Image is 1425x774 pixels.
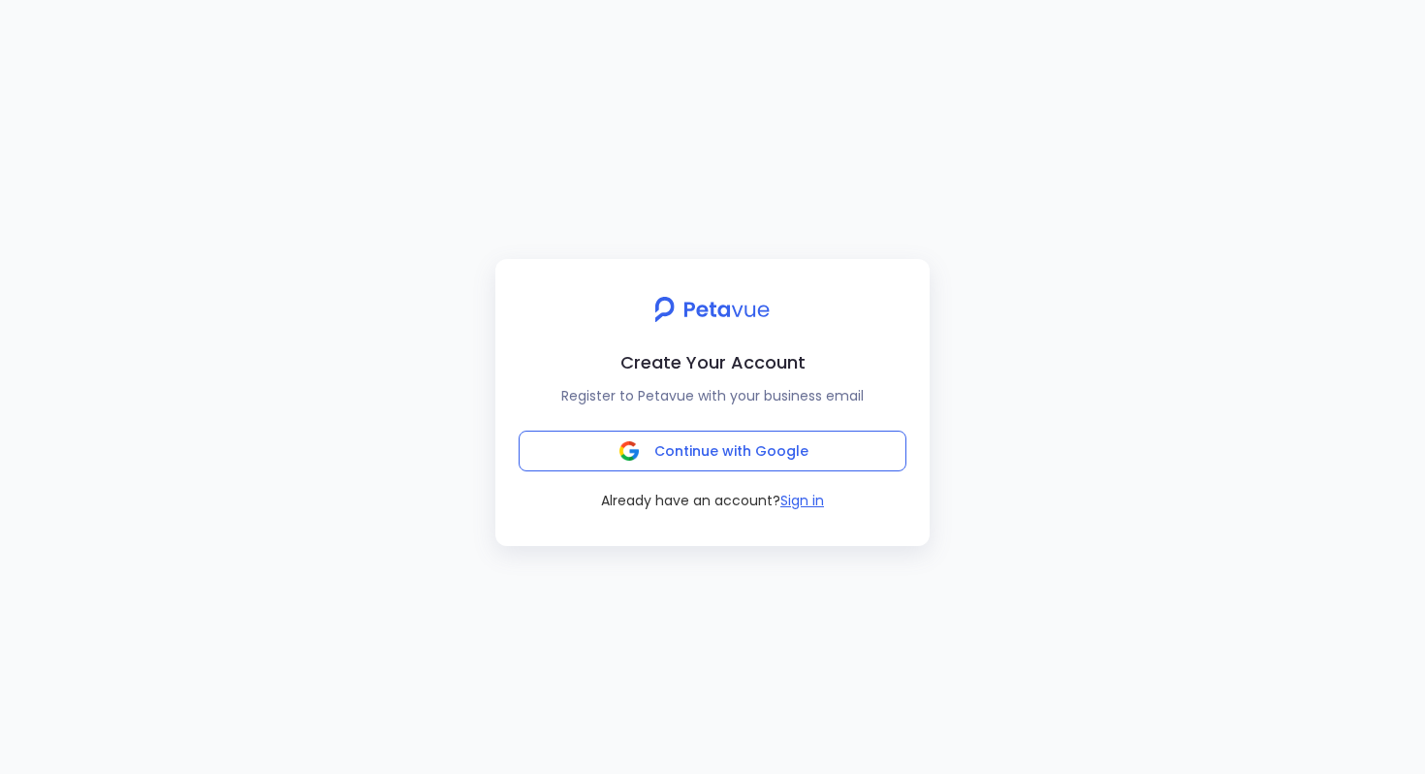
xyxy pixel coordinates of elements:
[642,286,782,333] img: petavue logo
[654,441,808,461] span: Continue with Google
[601,491,780,510] span: Already have an account?
[519,431,906,471] button: Continue with Google
[511,348,914,376] h2: Create Your Account
[511,384,914,407] p: Register to Petavue with your business email
[780,491,824,511] button: Sign in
